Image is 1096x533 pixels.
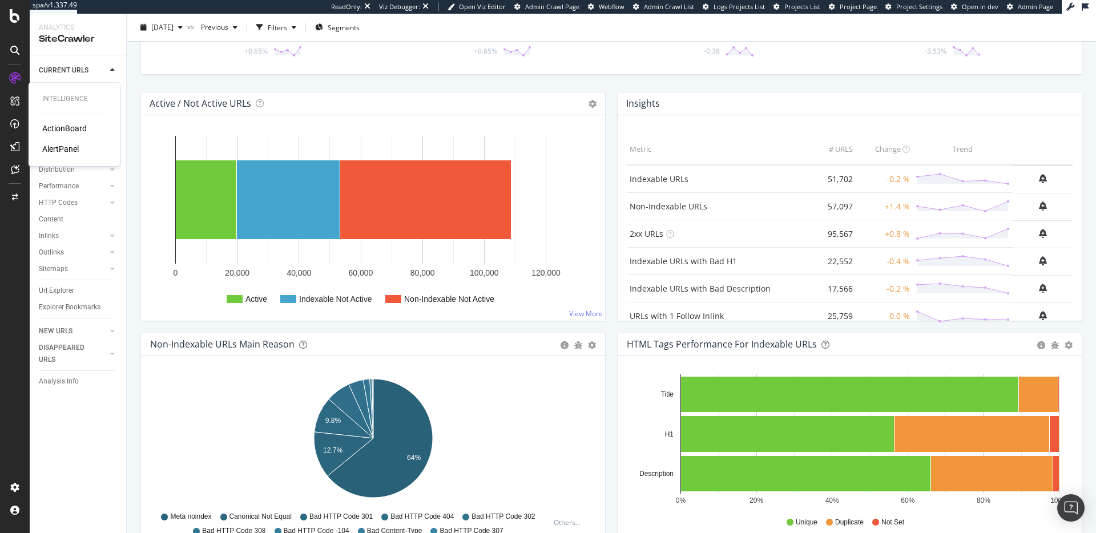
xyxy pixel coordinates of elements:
[141,124,605,321] svg: A chart.
[39,285,118,297] a: Url Explorer
[174,268,178,277] text: 0
[407,454,421,462] text: 64%
[42,94,106,104] div: Intelligence
[325,417,341,425] text: 9.8%
[810,193,856,220] td: 57,097
[588,2,624,11] a: Webflow
[349,268,373,277] text: 60,000
[225,268,249,277] text: 20,000
[626,96,660,111] h4: Insights
[39,263,107,275] a: Sitemaps
[856,165,913,193] td: -0.2 %
[39,164,107,176] a: Distribution
[554,518,586,527] div: Others...
[1039,201,1047,211] div: bell-plus
[962,2,998,11] span: Open in dev
[136,18,187,37] button: [DATE]
[39,64,88,76] div: CURRENT URLS
[39,263,68,275] div: Sitemaps
[829,2,877,11] a: Project Page
[42,143,79,155] a: AlertPanel
[287,268,311,277] text: 40,000
[151,22,174,32] span: 2025 Sep. 28th
[1051,341,1059,349] div: bug
[750,496,763,504] text: 20%
[39,301,118,313] a: Explorer Bookmarks
[311,18,364,37] button: Segments
[630,228,663,239] a: 2xx URLs
[309,512,373,522] span: Bad HTTP Code 301
[229,512,292,522] span: Canonical Not Equal
[514,2,579,11] a: Admin Crawl Page
[170,512,211,522] span: Meta noindex
[531,268,561,277] text: 120,000
[676,496,686,504] text: 0%
[644,2,694,11] span: Admin Crawl List
[379,2,420,11] div: Viz Debugger:
[630,256,737,266] a: Indexable URLs with Bad H1
[913,134,1013,165] th: Trend
[1018,2,1053,11] span: Admin Page
[1050,496,1068,504] text: 100%
[39,342,107,366] a: DISAPPEARED URLS
[588,341,596,349] div: gear
[881,518,904,527] span: Not Set
[925,46,946,56] div: -3.53%
[39,81,118,93] a: Overview
[1057,494,1085,522] div: Open Intercom Messenger
[951,2,998,11] a: Open in dev
[39,285,74,297] div: Url Explorer
[569,309,603,318] a: View More
[328,22,360,32] span: Segments
[665,430,674,438] text: H1
[39,33,117,46] div: SiteCrawler
[630,283,771,294] a: Indexable URLs with Bad Description
[39,23,117,33] div: Analytics
[589,100,597,108] i: Options
[1039,174,1047,183] div: bell-plus
[784,2,820,11] span: Projects List
[896,2,942,11] span: Project Settings
[474,46,497,56] div: +0.65%
[42,123,87,134] a: ActionBoard
[39,230,59,242] div: Inlinks
[472,512,535,522] span: Bad HTTP Code 302
[252,18,301,37] button: Filters
[39,164,75,176] div: Distribution
[796,518,817,527] span: Unique
[627,374,1073,507] svg: A chart.
[39,180,79,192] div: Performance
[1039,311,1047,320] div: bell-plus
[661,390,674,398] text: Title
[470,268,499,277] text: 100,000
[773,2,820,11] a: Projects List
[525,2,579,11] span: Admin Crawl Page
[561,341,569,349] div: circle-info
[639,470,674,478] text: Description
[856,275,913,302] td: -0.2 %
[39,325,107,337] a: NEW URLS
[268,22,287,32] div: Filters
[627,338,817,350] div: HTML Tags Performance for Indexable URLs
[150,96,251,111] h4: Active / Not Active URLs
[39,213,63,225] div: Content
[627,134,810,165] th: Metric
[410,268,435,277] text: 80,000
[448,2,506,11] a: Open Viz Editor
[810,220,856,248] td: 95,567
[856,302,913,330] td: -0.0 %
[150,374,596,507] svg: A chart.
[1007,2,1053,11] a: Admin Page
[977,496,990,504] text: 80%
[244,46,268,56] div: +0.65%
[39,197,78,209] div: HTTP Codes
[150,338,295,350] div: Non-Indexable URLs Main Reason
[633,2,694,11] a: Admin Crawl List
[825,496,839,504] text: 40%
[39,213,118,225] a: Content
[1039,256,1047,265] div: bell-plus
[856,220,913,248] td: +0.8 %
